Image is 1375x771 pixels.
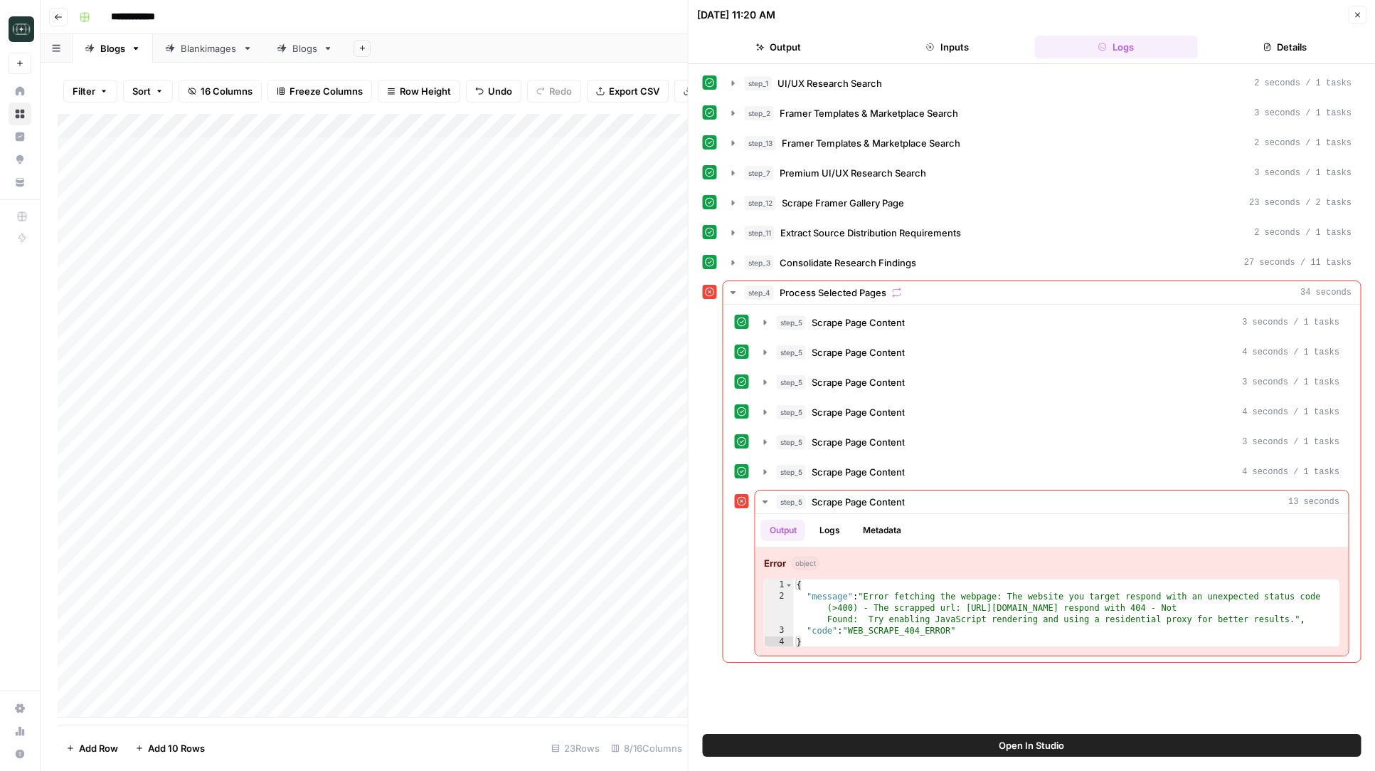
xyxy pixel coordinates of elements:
span: Scrape Page Content [812,405,905,419]
button: Open In Studio [703,734,1361,757]
span: Process Selected Pages [780,285,886,300]
div: Blogs [292,41,317,56]
span: Scrape Page Content [812,345,905,360]
button: Redo [527,80,581,103]
span: Scrape Framer Gallery Page [782,196,904,210]
span: step_5 [777,405,806,419]
button: Sort [123,80,173,103]
button: 13 seconds [755,491,1349,513]
span: Row Height [400,84,451,98]
div: 2 [765,591,794,625]
button: 27 seconds / 11 tasks [723,251,1361,274]
button: 34 seconds [723,281,1361,304]
span: object [792,557,819,570]
span: 34 seconds [1300,286,1352,299]
button: 4 seconds / 1 tasks [755,401,1349,424]
button: 4 seconds / 1 tasks [755,341,1349,364]
span: step_13 [745,136,776,150]
span: Open In Studio [999,738,1064,752]
span: 2 seconds / 1 tasks [1254,226,1352,239]
button: Undo [466,80,521,103]
span: Framer Templates & Marketplace Search [780,106,958,120]
a: Opportunities [9,148,31,171]
div: 8/16 Columns [605,737,688,760]
button: 16 Columns [179,80,262,103]
button: 3 seconds / 1 tasks [723,102,1361,125]
span: 2 seconds / 1 tasks [1254,77,1352,90]
span: Premium UI/UX Research Search [780,166,926,180]
button: Add Row [58,737,127,760]
div: 1 [765,579,794,591]
a: Blogs [73,34,153,63]
button: 23 seconds / 2 tasks [723,192,1361,214]
div: 4 [765,636,794,648]
span: Export CSV [609,84,659,98]
button: Output [761,520,805,541]
a: Blankimages [153,34,265,63]
a: Browse [9,103,31,125]
a: Blogs [265,34,345,63]
span: step_1 [745,76,772,90]
button: Metadata [854,520,910,541]
button: 2 seconds / 1 tasks [723,72,1361,95]
strong: Error [764,556,786,570]
span: Add Row [79,741,118,755]
span: 3 seconds / 1 tasks [1254,107,1352,120]
span: 27 seconds / 11 tasks [1244,256,1352,269]
span: 3 seconds / 1 tasks [1242,316,1339,329]
span: step_11 [745,226,775,240]
span: step_5 [777,435,806,449]
div: 34 seconds [723,305,1361,662]
span: 3 seconds / 1 tasks [1242,376,1339,389]
button: Freeze Columns [267,80,372,103]
button: Row Height [378,80,460,103]
span: step_3 [745,256,774,270]
span: step_5 [777,465,806,479]
button: Logs [1034,36,1197,58]
span: step_12 [745,196,776,210]
div: 3 [765,625,794,636]
button: 3 seconds / 1 tasks [755,371,1349,394]
span: Sort [132,84,151,98]
span: 3 seconds / 1 tasks [1242,436,1339,449]
span: Undo [488,84,512,98]
span: Scrape Page Content [812,375,905,389]
a: Usage [9,720,31,743]
div: Blogs [100,41,125,56]
a: Home [9,80,31,103]
button: 3 seconds / 1 tasks [723,162,1361,184]
div: Blankimages [181,41,237,56]
span: 2 seconds / 1 tasks [1254,137,1352,150]
span: 16 Columns [201,84,253,98]
span: Freeze Columns [290,84,363,98]
span: Scrape Page Content [812,465,905,479]
button: Export CSV [587,80,669,103]
span: step_2 [745,106,774,120]
span: Scrape Page Content [812,495,905,509]
button: Filter [63,80,117,103]
a: Your Data [9,171,31,194]
span: Redo [549,84,572,98]
a: Settings [9,697,31,720]
span: 4 seconds / 1 tasks [1242,466,1339,478]
button: Add 10 Rows [127,737,213,760]
button: 2 seconds / 1 tasks [723,132,1361,154]
button: Logs [811,520,849,541]
span: step_7 [745,166,774,180]
button: Workspace: Catalyst [9,11,31,47]
button: 3 seconds / 1 tasks [755,311,1349,334]
img: Catalyst Logo [9,16,34,42]
span: step_5 [777,315,806,330]
a: Insights [9,125,31,148]
span: Consolidate Research Findings [780,256,916,270]
span: Scrape Page Content [812,435,905,449]
span: Extract Source Distribution Requirements [780,226,961,240]
span: Framer Templates & Marketplace Search [782,136,960,150]
span: step_5 [777,345,806,360]
button: Details [1204,36,1366,58]
button: 4 seconds / 1 tasks [755,461,1349,483]
span: step_5 [777,495,806,509]
div: [DATE] 11:20 AM [697,8,775,22]
span: Filter [73,84,95,98]
span: 13 seconds [1288,495,1339,508]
